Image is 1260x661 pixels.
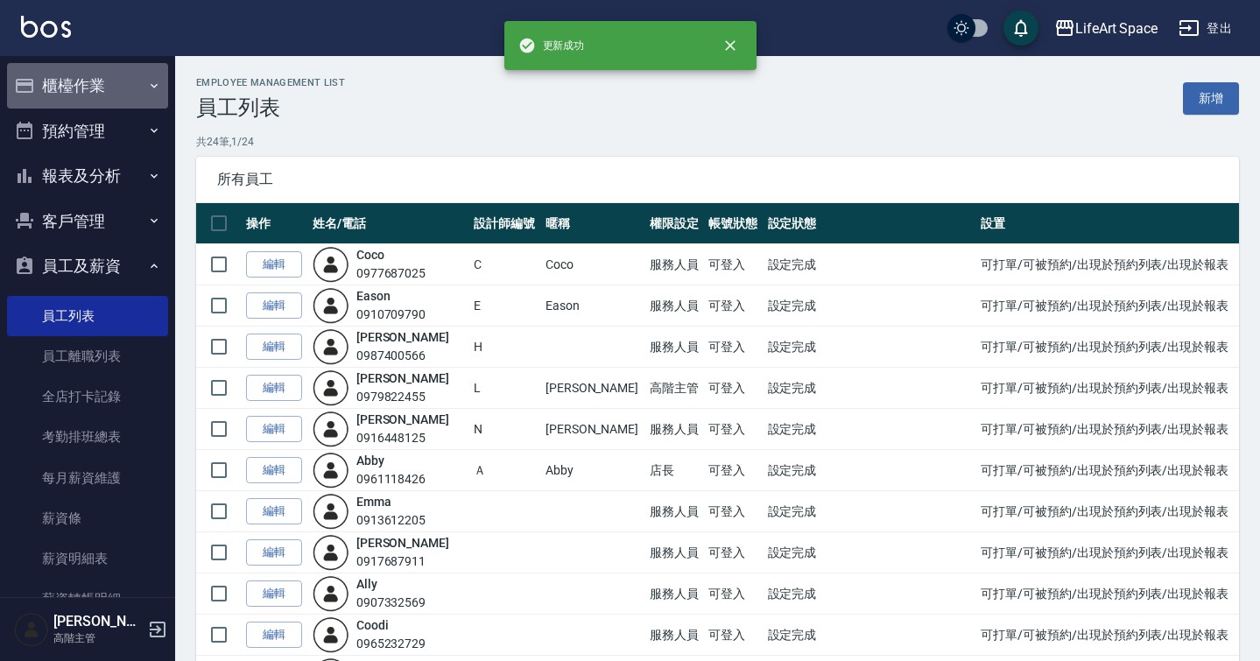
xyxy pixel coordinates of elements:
img: user-login-man-human-body-mobile-person-512.png [313,369,349,406]
th: 帳號狀態 [704,203,763,244]
td: 可打單/可被預約/出現於預約列表/出現於報表 [976,491,1239,532]
td: C [469,244,541,285]
td: 可登入 [704,244,763,285]
td: 可登入 [704,409,763,450]
h3: 員工列表 [196,95,345,120]
td: 服務人員 [645,491,704,532]
a: Abby [356,454,384,468]
td: 可打單/可被預約/出現於預約列表/出現於報表 [976,244,1239,285]
td: Eason [541,285,645,327]
a: 每月薪資維護 [7,458,168,498]
a: Coco [356,248,384,262]
a: [PERSON_NAME] [356,371,449,385]
th: 操作 [242,203,308,244]
td: [PERSON_NAME] [541,409,645,450]
div: 0907332569 [356,594,426,612]
button: 報表及分析 [7,153,168,199]
a: 編輯 [246,292,302,320]
td: 可登入 [704,450,763,491]
div: 0910709790 [356,306,426,324]
img: user-login-man-human-body-mobile-person-512.png [313,452,349,489]
td: Abby [541,450,645,491]
td: 可打單/可被預約/出現於預約列表/出現於報表 [976,615,1239,656]
button: 登出 [1172,12,1239,45]
td: 服務人員 [645,532,704,573]
td: 可登入 [704,532,763,573]
img: user-login-man-human-body-mobile-person-512.png [313,534,349,571]
img: Logo [21,16,71,38]
button: save [1003,11,1038,46]
th: 設定狀態 [764,203,977,244]
td: 設定完成 [764,285,977,327]
td: 設定完成 [764,409,977,450]
img: user-login-man-human-body-mobile-person-512.png [313,575,349,612]
img: user-login-man-human-body-mobile-person-512.png [313,246,349,283]
div: 0916448125 [356,429,449,447]
button: 員工及薪資 [7,243,168,289]
a: 薪資轉帳明細 [7,579,168,619]
th: 暱稱 [541,203,645,244]
td: N [469,409,541,450]
button: 預約管理 [7,109,168,154]
a: 編輯 [246,334,302,361]
a: 薪資明細表 [7,538,168,579]
a: 薪資條 [7,498,168,538]
td: 服務人員 [645,409,704,450]
div: 0965232729 [356,635,426,653]
button: LifeArt Space [1047,11,1165,46]
a: [PERSON_NAME] [356,412,449,426]
a: 全店打卡記錄 [7,376,168,417]
button: 櫃檯作業 [7,63,168,109]
a: Eason [356,289,391,303]
td: Ａ [469,450,541,491]
td: 店長 [645,450,704,491]
td: 設定完成 [764,327,977,368]
td: 服務人員 [645,327,704,368]
td: 設定完成 [764,615,977,656]
img: user-login-man-human-body-mobile-person-512.png [313,493,349,530]
td: 可打單/可被預約/出現於預約列表/出現於報表 [976,409,1239,450]
td: 可打單/可被預約/出現於預約列表/出現於報表 [976,450,1239,491]
td: [PERSON_NAME] [541,368,645,409]
td: 可打單/可被預約/出現於預約列表/出現於報表 [976,573,1239,615]
a: 編輯 [246,375,302,402]
img: user-login-man-human-body-mobile-person-512.png [313,616,349,653]
td: 可登入 [704,573,763,615]
div: 0961118426 [356,470,426,489]
td: 可打單/可被預約/出現於預約列表/出現於報表 [976,368,1239,409]
td: 高階主管 [645,368,704,409]
a: 編輯 [246,622,302,649]
td: 可登入 [704,285,763,327]
a: [PERSON_NAME] [356,330,449,344]
td: 可打單/可被預約/出現於預約列表/出現於報表 [976,285,1239,327]
a: Ally [356,577,377,591]
p: 共 24 筆, 1 / 24 [196,134,1239,150]
td: 設定完成 [764,244,977,285]
td: 設定完成 [764,368,977,409]
a: 員工列表 [7,296,168,336]
td: 服務人員 [645,285,704,327]
a: 編輯 [246,498,302,525]
div: 0977687025 [356,264,426,283]
h5: [PERSON_NAME] [53,613,143,630]
td: 可打單/可被預約/出現於預約列表/出現於報表 [976,532,1239,573]
td: 服務人員 [645,615,704,656]
th: 姓名/電話 [308,203,470,244]
div: 0979822455 [356,388,449,406]
td: 可登入 [704,615,763,656]
td: 可登入 [704,327,763,368]
img: Person [14,612,49,647]
td: 設定完成 [764,573,977,615]
span: 更新成功 [518,37,585,54]
a: 員工離職列表 [7,336,168,376]
td: E [469,285,541,327]
div: 0917687911 [356,552,449,571]
td: 可登入 [704,491,763,532]
button: close [711,26,750,65]
p: 高階主管 [53,630,143,646]
button: 客戶管理 [7,199,168,244]
a: 新增 [1183,82,1239,115]
a: 編輯 [246,457,302,484]
div: 0987400566 [356,347,449,365]
td: H [469,327,541,368]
